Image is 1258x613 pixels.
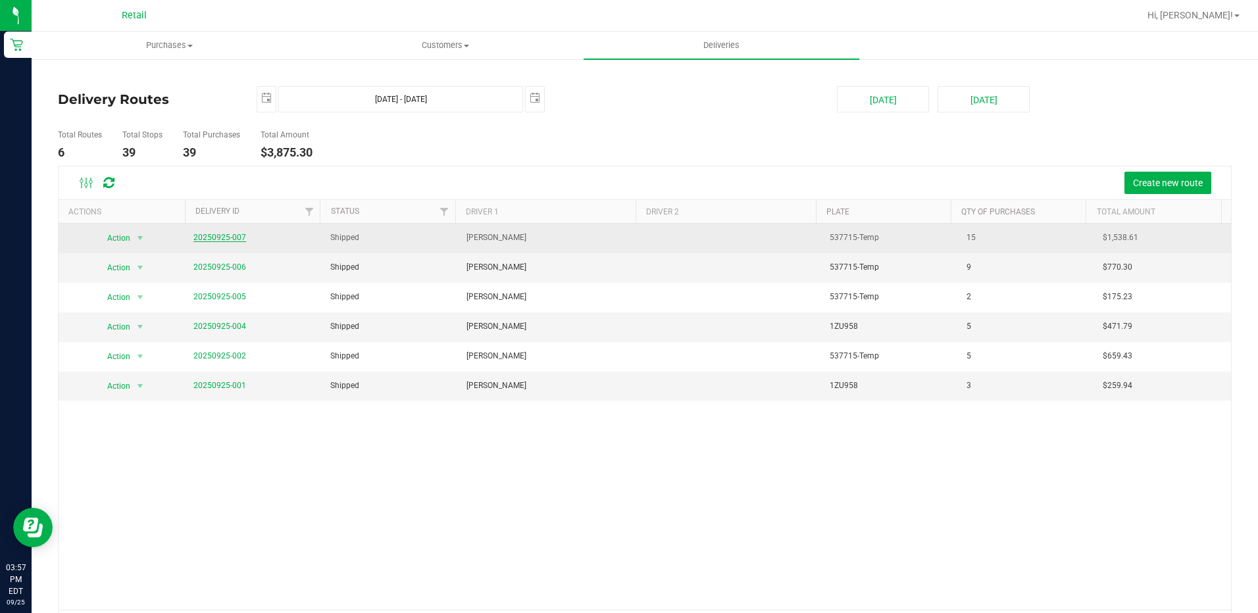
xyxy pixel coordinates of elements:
[466,320,526,333] span: [PERSON_NAME]
[584,32,859,59] a: Deliveries
[1103,232,1138,244] span: $1,538.61
[830,350,879,362] span: 537715-Temp
[330,350,359,362] span: Shipped
[261,131,313,139] h5: Total Amount
[132,347,149,366] span: select
[307,32,583,59] a: Customers
[308,39,582,51] span: Customers
[96,258,132,277] span: Action
[1103,261,1132,274] span: $770.30
[1086,200,1221,223] th: Total Amount
[967,380,971,392] span: 3
[330,232,359,244] span: Shipped
[830,320,858,333] span: 1ZU958
[257,87,276,110] span: select
[193,292,246,301] a: 20250925-005
[526,87,544,110] span: select
[58,146,102,159] h4: 6
[330,380,359,392] span: Shipped
[330,291,359,303] span: Shipped
[330,320,359,333] span: Shipped
[261,146,313,159] h4: $3,875.30
[193,322,246,331] a: 20250925-004
[967,350,971,362] span: 5
[1124,172,1211,194] button: Create new route
[58,131,102,139] h5: Total Routes
[434,200,455,222] a: Filter
[837,86,929,112] button: [DATE]
[122,131,163,139] h5: Total Stops
[183,131,240,139] h5: Total Purchases
[122,146,163,159] h4: 39
[6,562,26,597] p: 03:57 PM EDT
[122,10,147,21] span: Retail
[298,200,320,222] a: Filter
[96,318,132,336] span: Action
[1103,320,1132,333] span: $471.79
[466,291,526,303] span: [PERSON_NAME]
[32,39,307,51] span: Purchases
[830,261,879,274] span: 537715-Temp
[195,207,239,216] a: Delivery ID
[830,291,879,303] span: 537715-Temp
[466,232,526,244] span: [PERSON_NAME]
[967,232,976,244] span: 15
[183,146,240,159] h4: 39
[455,200,636,223] th: Driver 1
[830,380,858,392] span: 1ZU958
[96,347,132,366] span: Action
[967,261,971,274] span: 9
[1103,350,1132,362] span: $659.43
[32,32,307,59] a: Purchases
[331,207,359,216] a: Status
[132,377,149,395] span: select
[96,229,132,247] span: Action
[636,200,816,223] th: Driver 2
[686,39,757,51] span: Deliveries
[96,288,132,306] span: Action
[1103,291,1132,303] span: $175.23
[193,233,246,242] a: 20250925-007
[132,258,149,277] span: select
[1103,380,1132,392] span: $259.94
[68,207,180,216] div: Actions
[961,207,1035,216] a: Qty of Purchases
[58,86,237,112] h4: Delivery Routes
[96,377,132,395] span: Action
[967,320,971,333] span: 5
[967,291,971,303] span: 2
[6,597,26,607] p: 09/25
[132,229,149,247] span: select
[466,350,526,362] span: [PERSON_NAME]
[193,351,246,360] a: 20250925-002
[938,86,1030,112] button: [DATE]
[193,381,246,390] a: 20250925-001
[132,318,149,336] span: select
[1133,178,1203,188] span: Create new route
[466,261,526,274] span: [PERSON_NAME]
[466,380,526,392] span: [PERSON_NAME]
[10,38,23,51] inline-svg: Retail
[193,262,246,272] a: 20250925-006
[826,207,849,216] a: Plate
[13,508,53,547] iframe: Resource center
[330,261,359,274] span: Shipped
[1147,10,1233,20] span: Hi, [PERSON_NAME]!
[830,232,879,244] span: 537715-Temp
[132,288,149,306] span: select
